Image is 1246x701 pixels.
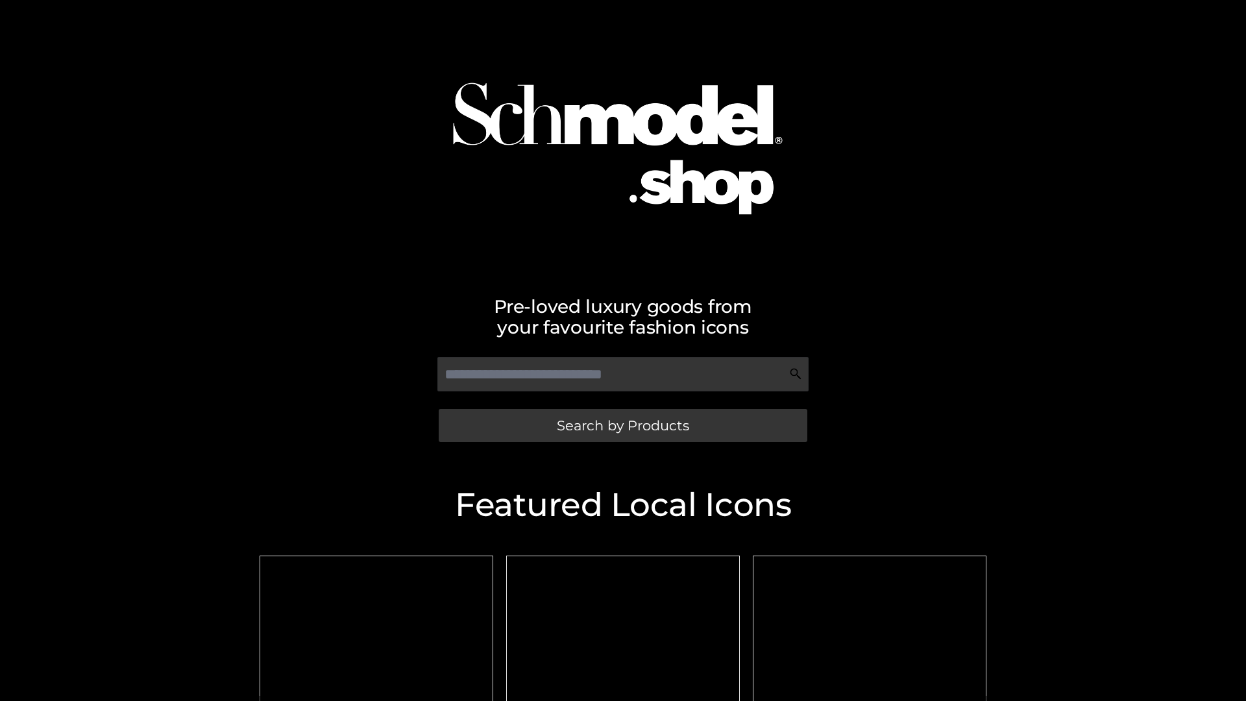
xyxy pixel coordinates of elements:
img: Search Icon [789,367,802,380]
h2: Featured Local Icons​ [253,489,993,521]
h2: Pre-loved luxury goods from your favourite fashion icons [253,296,993,338]
span: Search by Products [557,419,689,432]
a: Search by Products [439,409,807,442]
